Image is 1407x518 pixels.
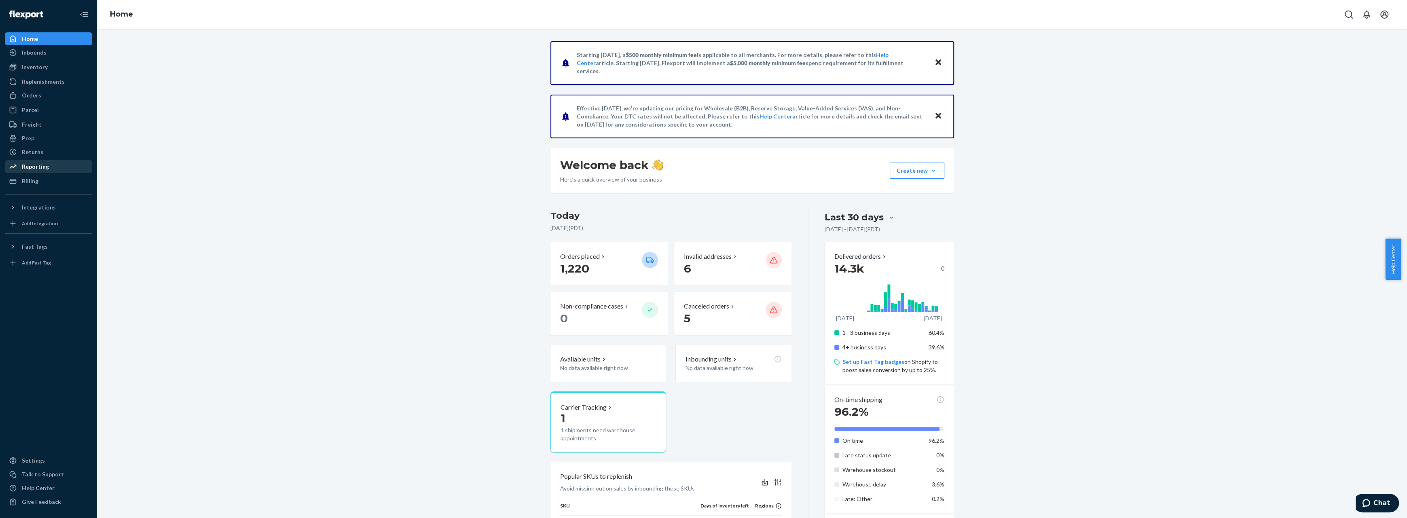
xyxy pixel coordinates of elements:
div: Give Feedback [22,498,61,506]
a: Add Fast Tag [5,256,92,269]
span: 1,220 [560,262,589,275]
p: Starting [DATE], a is applicable to all merchants. For more details, please refer to this article... [577,51,927,75]
img: hand-wave emoji [652,159,663,171]
p: On-time shipping [834,395,882,404]
h3: Today [550,209,792,222]
p: Popular SKUs to replenish [560,472,632,481]
span: 0% [936,466,944,473]
div: Orders [22,91,41,99]
div: Inventory [22,63,48,71]
a: Reporting [5,160,92,173]
button: Close Navigation [76,6,92,23]
p: on Shopify to boost sales conversion by up to 25%. [842,358,944,374]
p: [DATE] ( PDT ) [550,224,792,232]
span: 5 [684,311,690,325]
span: 1 [561,411,565,425]
img: Flexport logo [9,11,43,19]
div: 0 [834,261,944,276]
div: Freight [22,121,42,129]
span: 3.6% [932,481,944,488]
a: Orders [5,89,92,102]
p: Inbounding units [686,355,732,364]
a: Home [110,10,133,19]
div: Help Center [22,484,55,492]
div: Fast Tags [22,243,48,251]
span: $5,000 monthly minimum fee [730,59,806,66]
div: Add Integration [22,220,58,227]
p: 1 shipments need warehouse appointments [561,426,656,442]
p: [DATE] - [DATE] ( PDT ) [825,225,880,233]
th: Days of inventory left [700,502,749,516]
p: Orders placed [560,252,600,261]
p: Available units [560,355,601,364]
a: Inbounds [5,46,92,59]
button: Inbounding unitsNo data available right now [676,345,791,382]
span: 96.2% [929,437,944,444]
span: 0% [936,452,944,459]
button: Close [933,57,944,69]
span: 0.2% [932,495,944,502]
span: 14.3k [834,262,864,275]
a: Prep [5,132,92,145]
div: Regions [749,502,782,509]
button: Close [933,110,944,122]
p: [DATE] [924,314,942,322]
p: No data available right now [560,364,656,372]
div: Inbounds [22,49,47,57]
p: 1 - 3 business days [842,329,922,337]
p: Carrier Tracking [561,403,607,412]
div: Add Fast Tag [22,259,51,266]
button: Open account menu [1376,6,1392,23]
p: Here’s a quick overview of your business [560,175,663,184]
div: Returns [22,148,43,156]
p: Avoid missing out on sales by inbounding these SKUs [560,484,695,493]
span: 96.2% [834,405,869,419]
div: Home [22,35,38,43]
p: Warehouse delay [842,480,922,488]
p: Invalid addresses [684,252,732,261]
button: Non-compliance cases 0 [550,292,668,335]
a: Home [5,32,92,45]
a: Freight [5,118,92,131]
div: Talk to Support [22,470,64,478]
div: Last 30 days [825,211,884,224]
button: Fast Tags [5,240,92,253]
button: Talk to Support [5,468,92,481]
div: Reporting [22,163,49,171]
button: Available unitsNo data available right now [550,345,666,382]
h1: Welcome back [560,158,663,172]
p: On time [842,437,922,445]
a: Replenishments [5,75,92,88]
button: Delivered orders [834,252,887,261]
ol: breadcrumbs [104,3,140,26]
a: Parcel [5,104,92,116]
button: Help Center [1385,239,1401,280]
a: Add Integration [5,217,92,230]
p: [DATE] [836,314,854,322]
a: Inventory [5,61,92,74]
p: No data available right now [686,364,782,372]
button: Carrier Tracking11 shipments need warehouse appointments [550,391,666,453]
div: Parcel [22,106,39,114]
button: Orders placed 1,220 [550,242,668,285]
div: Settings [22,457,45,465]
p: 4+ business days [842,343,922,351]
button: Open Search Box [1341,6,1357,23]
button: Create new [890,163,944,179]
a: Settings [5,454,92,467]
div: Prep [22,134,34,142]
a: Returns [5,146,92,159]
a: Help Center [5,482,92,495]
span: 60.4% [929,329,944,336]
th: SKU [560,502,700,516]
div: Billing [22,177,38,185]
span: 0 [560,311,568,325]
span: $500 monthly minimum fee [626,51,697,58]
p: Canceled orders [684,302,729,311]
a: Set up Fast Tag badges [842,358,904,365]
span: 6 [684,262,691,275]
button: Invalid addresses 6 [674,242,791,285]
